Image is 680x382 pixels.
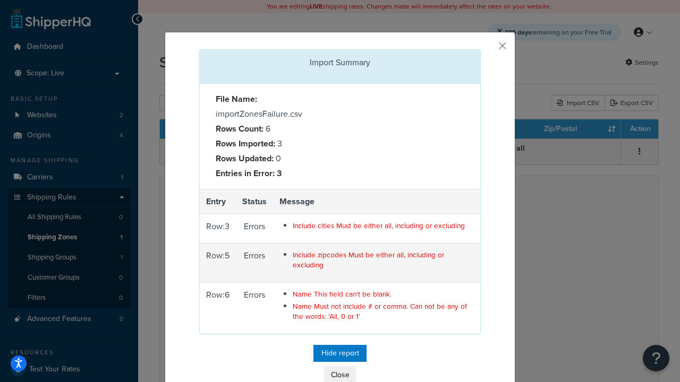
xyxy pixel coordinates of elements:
span: Name Must not include # or comma. Can not be any of the words: 'All, 0 or 1' [293,301,467,322]
span: Include cities Must be either all, including or excluding [293,220,465,231]
td: Row: 5 [200,243,236,282]
td: Errors [236,214,273,243]
td: Errors [236,282,273,334]
td: Row: 3 [200,214,236,243]
span: Include zipcodes Must be either all, including or excluding [293,249,444,270]
strong: Entries in Error: 3 [216,167,282,179]
span: Name This field can't be blank. [293,289,392,299]
div: importZonesFailure.csv 6 3 0 [208,92,340,181]
button: Hide report [313,345,367,362]
strong: Rows Count: [216,123,263,135]
td: Errors [236,243,273,282]
h3: Import Summary [208,58,472,67]
th: Entry [200,189,236,214]
th: Status [236,189,273,214]
td: Row: 6 [200,282,236,334]
strong: Rows Imported: [216,137,275,150]
strong: Rows Updated: [216,152,274,164]
strong: File Name: [216,93,257,105]
th: Message [273,189,480,214]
